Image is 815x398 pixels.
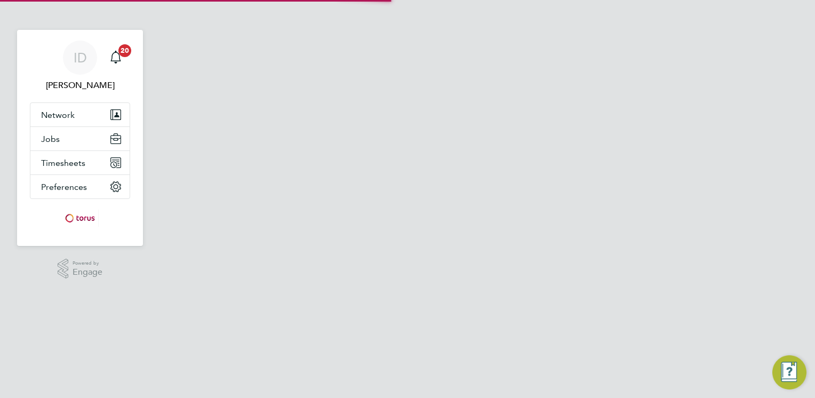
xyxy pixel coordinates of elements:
[41,110,75,120] span: Network
[61,210,99,227] img: torus-logo-retina.png
[30,41,130,92] a: ID[PERSON_NAME]
[58,259,103,279] a: Powered byEngage
[41,134,60,144] span: Jobs
[41,158,85,168] span: Timesheets
[772,355,806,389] button: Engage Resource Center
[105,41,126,75] a: 20
[30,175,130,198] button: Preferences
[118,44,131,57] span: 20
[74,51,87,65] span: ID
[30,103,130,126] button: Network
[73,259,102,268] span: Powered by
[73,268,102,277] span: Engage
[17,30,143,246] nav: Main navigation
[30,79,130,92] span: Iolanda Davies
[30,151,130,174] button: Timesheets
[41,182,87,192] span: Preferences
[30,127,130,150] button: Jobs
[30,210,130,227] a: Go to home page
